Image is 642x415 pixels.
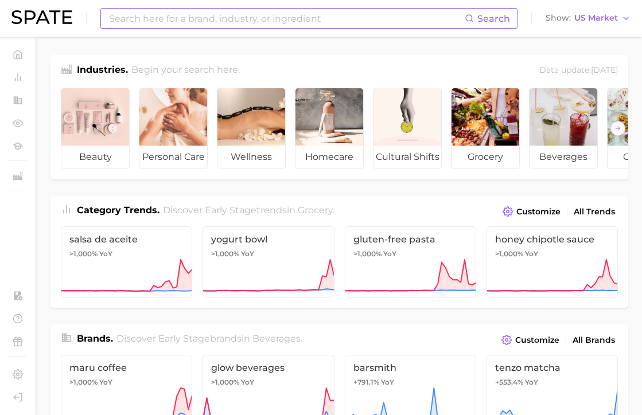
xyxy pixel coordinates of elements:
span: Discover Early Stage trends in . [163,205,334,216]
span: All Brands [573,335,615,345]
a: homecare [295,88,364,169]
span: YoY [241,378,254,387]
span: personal care [139,146,207,169]
button: ShowUS Market [543,11,633,26]
span: grocery [452,146,519,169]
span: honey chipotle sauce [495,234,609,245]
span: salsa de aceite [69,234,184,245]
span: gluten-free pasta [353,234,468,245]
span: >1,000% [69,249,98,258]
button: Scroll Right [610,121,625,136]
a: salsa de aceite>1,000% YoY [61,226,192,297]
button: Customize [499,332,562,348]
span: >1,000% [211,249,239,258]
span: >1,000% [353,249,382,258]
span: Customize [515,335,559,345]
span: grocery [298,205,333,216]
h2: Begin your search here. [131,63,240,79]
span: homecare [295,146,363,169]
span: tenzo matcha [495,362,609,373]
a: All Brands [570,332,618,348]
span: YoY [525,249,538,259]
span: YoY [383,249,396,259]
a: cultural shifts [373,88,442,169]
a: Log out. Currently logged in with e-mail ameera.masud@digitas.com. [9,389,26,406]
img: SPATE [11,10,72,24]
a: beauty [61,88,130,169]
span: cultural shifts [373,146,441,169]
span: maru coffee [69,362,184,373]
div: Data update: [DATE] [539,63,618,79]
span: YoY [241,249,254,259]
span: All Trends [574,207,615,217]
span: Show [546,15,571,21]
span: wellness [217,146,285,169]
span: +791.1% [353,378,379,386]
span: yogurt bowl [211,234,325,245]
a: wellness [217,88,286,169]
span: >1,000% [211,378,239,386]
span: Brands . [77,333,113,344]
span: beverages [252,333,301,344]
a: grocery [451,88,520,169]
span: Category Trends . [77,205,159,216]
span: YoY [381,378,394,387]
span: +553.4% [495,378,523,386]
a: personal care [139,88,208,169]
span: >1,000% [69,378,98,386]
span: >1,000% [495,249,523,258]
span: beauty [61,146,129,169]
span: beverages [530,146,597,169]
a: All Trends [571,204,618,220]
span: glow beverages [211,362,325,373]
input: Search here for a brand, industry, or ingredient [108,9,465,28]
span: YoY [99,378,112,387]
a: beverages [529,88,598,169]
span: YoY [525,378,538,387]
button: Customize [500,203,563,220]
span: Search [477,13,510,24]
span: Discover Early Stage brands in . [116,333,302,344]
span: YoY [99,249,112,259]
span: Customize [516,207,561,217]
a: gluten-free pasta>1,000% YoY [345,226,476,297]
h1: Industries. [77,63,128,79]
a: yogurt bowl>1,000% YoY [203,226,334,297]
span: US Market [574,15,618,21]
a: honey chipotle sauce>1,000% YoY [487,226,618,297]
span: barsmith [353,362,468,373]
